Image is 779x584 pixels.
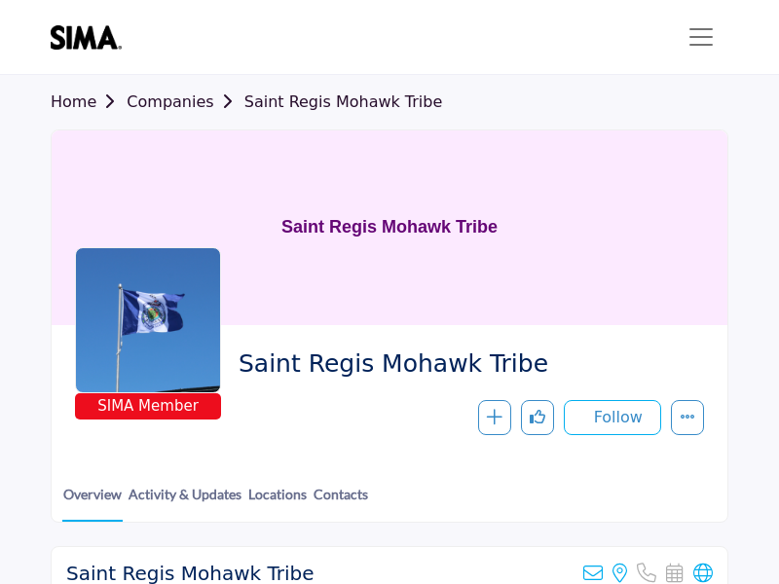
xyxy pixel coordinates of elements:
[62,484,123,522] a: Overview
[79,395,217,418] span: SIMA Member
[521,400,554,435] button: Like
[671,400,704,435] button: More details
[128,484,242,520] a: Activity & Updates
[51,25,131,50] img: site Logo
[674,18,728,56] button: Toggle navigation
[239,348,689,381] span: Saint Regis Mohawk Tribe
[564,400,661,435] button: Follow
[51,92,127,111] a: Home
[244,92,443,111] a: Saint Regis Mohawk Tribe
[313,484,369,520] a: Contacts
[127,92,243,111] a: Companies
[247,484,308,520] a: Locations
[281,130,498,325] h1: Saint Regis Mohawk Tribe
